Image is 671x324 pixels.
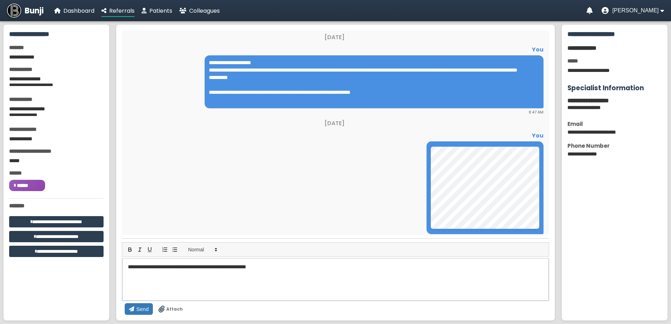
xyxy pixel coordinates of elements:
div: [DATE] [125,33,543,42]
span: Colleagues [189,7,220,15]
span: Bunji [25,5,44,17]
a: Patients [142,6,172,15]
div: Email [567,120,662,128]
a: Bunji [7,4,44,18]
span: Dashboard [63,7,94,15]
span: Patients [149,7,172,15]
button: list: bullet [170,245,180,254]
span: Attach [166,306,183,312]
label: Drag & drop files anywhere to attach [159,306,183,313]
div: [DATE] [125,119,543,128]
a: Colleagues [179,6,220,15]
a: Referrals [101,6,135,15]
span: [PERSON_NAME] [612,7,659,14]
div: You [125,131,543,140]
button: list: ordered [160,245,170,254]
span: Send [136,306,149,312]
button: Send [125,303,153,315]
button: User menu [602,7,664,14]
a: Notifications [586,7,593,14]
a: Dashboard [54,6,94,15]
span: Referrals [109,7,135,15]
button: bold [125,245,135,254]
div: Phone Number [567,142,662,150]
img: Bunji Dental Referral Management [7,4,21,18]
span: 8:47 AM [529,109,543,115]
div: You [125,45,543,54]
button: italic [135,245,145,254]
button: underline [145,245,155,254]
h3: Specialist Information [567,83,662,93]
